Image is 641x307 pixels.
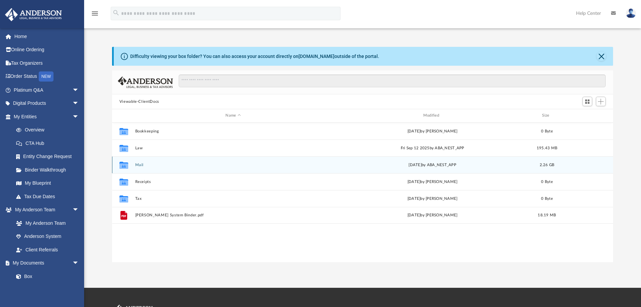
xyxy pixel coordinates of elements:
i: search [112,9,120,17]
div: Fri Sep 12 2025 by ABA_NEST_APP [334,145,530,151]
div: grid [112,123,613,262]
a: CTA Hub [9,136,89,150]
a: Entity Change Request [9,150,89,163]
button: Viewable-ClientDocs [119,99,159,105]
a: Meeting Minutes [9,283,86,297]
button: Close [597,52,606,61]
div: [DATE] by ABA_NEST_APP [334,162,530,168]
i: menu [91,9,99,18]
div: NEW [39,71,54,82]
input: Search files and folders [179,74,606,87]
a: menu [91,13,99,18]
span: arrow_drop_down [72,203,86,217]
a: My Blueprint [9,177,86,190]
button: Mail [135,163,331,167]
div: [DATE] by [PERSON_NAME] [334,212,530,218]
div: Name [135,113,331,119]
button: Bookkeeping [135,129,331,133]
a: Digital Productsarrow_drop_down [5,97,89,110]
span: arrow_drop_down [72,83,86,97]
a: Overview [9,123,89,137]
span: 2.26 GB [539,163,554,166]
span: arrow_drop_down [72,97,86,111]
div: [DATE] by [PERSON_NAME] [334,195,530,202]
a: Client Referrals [9,243,86,256]
a: Anderson System [9,230,86,243]
span: 0 Byte [541,196,553,200]
div: id [563,113,610,119]
a: My Entitiesarrow_drop_down [5,110,89,123]
span: 0 Byte [541,129,553,133]
div: Difficulty viewing your box folder? You can also access your account directly on outside of the p... [130,53,379,60]
button: [PERSON_NAME] System Binder.pdf [135,213,331,217]
span: 18.19 MB [538,213,556,217]
span: 0 Byte [541,180,553,183]
a: Online Ordering [5,43,89,57]
div: Modified [334,113,531,119]
a: My Documentsarrow_drop_down [5,256,86,270]
span: arrow_drop_down [72,256,86,270]
button: Law [135,146,331,150]
a: Home [5,30,89,43]
div: id [115,113,132,119]
button: Add [596,97,606,106]
a: Tax Organizers [5,56,89,70]
button: Switch to Grid View [582,97,593,106]
a: My Anderson Teamarrow_drop_down [5,203,86,217]
img: User Pic [626,8,636,18]
span: 195.43 MB [537,146,557,150]
button: Tax [135,196,331,201]
a: Tax Due Dates [9,190,89,203]
img: Anderson Advisors Platinum Portal [3,8,64,21]
span: arrow_drop_down [72,110,86,124]
button: Receipts [135,180,331,184]
a: [DOMAIN_NAME] [298,54,334,59]
a: Platinum Q&Aarrow_drop_down [5,83,89,97]
a: Binder Walkthrough [9,163,89,177]
a: My Anderson Team [9,216,82,230]
div: Size [533,113,560,119]
a: Box [9,270,82,283]
div: [DATE] by [PERSON_NAME] [334,128,530,134]
a: Order StatusNEW [5,70,89,84]
div: [DATE] by [PERSON_NAME] [334,179,530,185]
